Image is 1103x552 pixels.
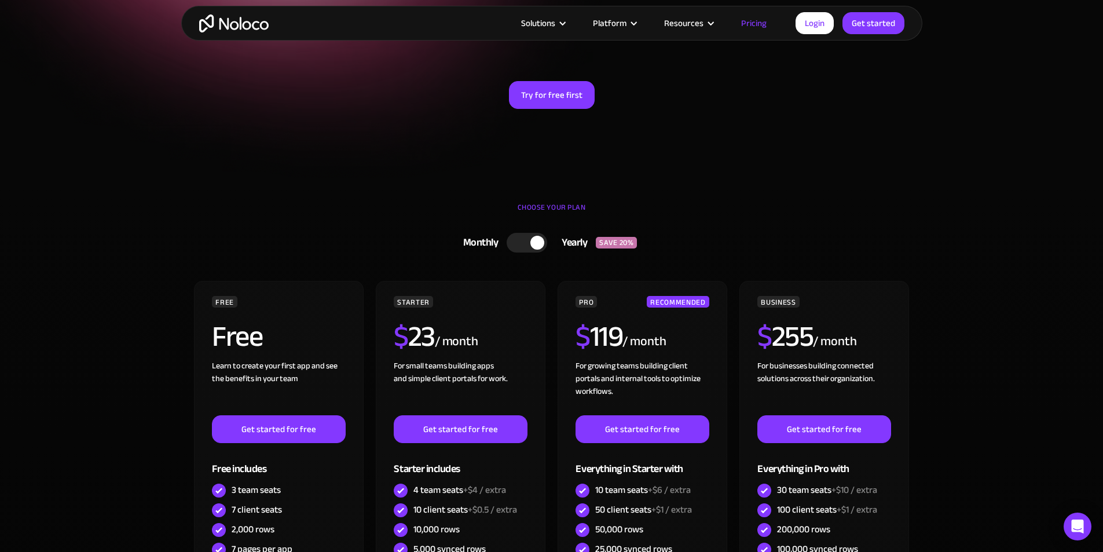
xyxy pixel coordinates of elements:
div: For growing teams building client portals and internal tools to optimize workflows. [576,360,709,415]
div: Free includes [212,443,345,481]
div: 50 client seats [595,503,692,516]
span: +$0.5 / extra [468,501,517,518]
div: Open Intercom Messenger [1064,513,1091,540]
div: STARTER [394,296,433,308]
div: 10,000 rows [413,523,460,536]
a: Pricing [727,16,781,31]
div: 10 team seats [595,484,691,496]
h2: 255 [757,322,813,351]
div: 7 client seats [232,503,282,516]
span: +$1 / extra [651,501,692,518]
span: +$6 / extra [648,481,691,499]
div: SAVE 20% [596,237,637,248]
span: +$4 / extra [463,481,506,499]
div: 4 team seats [413,484,506,496]
span: $ [576,309,590,364]
div: Everything in Starter with [576,443,709,481]
a: Login [796,12,834,34]
div: 3 team seats [232,484,281,496]
a: Try for free first [509,81,595,109]
div: Learn to create your first app and see the benefits in your team ‍ [212,360,345,415]
a: Get started for free [757,415,891,443]
div: FREE [212,296,237,308]
div: Monthly [449,234,507,251]
div: Solutions [521,16,555,31]
span: +$1 / extra [837,501,877,518]
a: Get started for free [576,415,709,443]
a: Get started for free [394,415,527,443]
div: 30 team seats [777,484,877,496]
div: Resources [650,16,727,31]
span: $ [757,309,772,364]
div: Resources [664,16,703,31]
div: PRO [576,296,597,308]
span: +$10 / extra [831,481,877,499]
div: Yearly [547,234,596,251]
div: For businesses building connected solutions across their organization. ‍ [757,360,891,415]
div: Everything in Pro with [757,443,891,481]
div: / month [435,332,478,351]
div: / month [622,332,666,351]
div: BUSINESS [757,296,799,308]
div: Starter includes [394,443,527,481]
div: 50,000 rows [595,523,643,536]
a: home [199,14,269,32]
div: RECOMMENDED [647,296,709,308]
a: Get started for free [212,415,345,443]
a: Get started [842,12,904,34]
div: 2,000 rows [232,523,274,536]
div: CHOOSE YOUR PLAN [193,199,911,228]
div: 10 client seats [413,503,517,516]
div: Platform [593,16,626,31]
h2: 119 [576,322,622,351]
div: 200,000 rows [777,523,830,536]
div: 100 client seats [777,503,877,516]
div: Solutions [507,16,578,31]
h2: 23 [394,322,435,351]
h2: Free [212,322,262,351]
div: / month [813,332,856,351]
div: For small teams building apps and simple client portals for work. ‍ [394,360,527,415]
div: Platform [578,16,650,31]
span: $ [394,309,408,364]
